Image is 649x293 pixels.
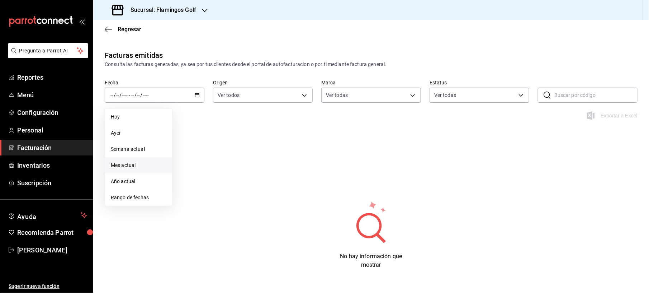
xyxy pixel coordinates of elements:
[119,92,122,98] span: /
[143,92,149,98] input: ----
[105,26,141,33] button: Regresar
[79,19,85,24] button: open_drawer_menu
[141,92,143,98] span: /
[105,80,204,85] label: Fecha
[554,88,638,102] input: Buscar por código
[111,162,166,169] span: Mes actual
[105,50,163,61] div: Facturas emitidas
[114,92,116,98] span: /
[430,80,529,85] label: Estatus
[17,73,87,82] span: Reportes
[5,52,88,60] a: Pregunta a Parrot AI
[19,47,77,55] span: Pregunta a Parrot AI
[17,90,87,100] span: Menú
[122,92,128,98] input: ----
[116,92,119,98] input: --
[110,92,114,98] input: --
[111,129,166,137] span: Ayer
[326,92,348,99] span: Ver todas
[17,143,87,153] span: Facturación
[340,253,402,268] span: No hay información que mostrar
[17,228,87,237] span: Recomienda Parrot
[125,6,196,14] h3: Sucursal: Flamingos Golf
[17,161,87,170] span: Inventarios
[129,92,130,98] span: -
[111,178,166,185] span: Año actual
[17,108,87,117] span: Configuración
[17,245,87,255] span: [PERSON_NAME]
[137,92,141,98] input: --
[434,92,456,99] span: Ver todas
[17,211,78,220] span: Ayuda
[218,92,240,99] span: Ver todos
[105,61,638,68] div: Consulta las facturas generadas, ya sea por tus clientes desde el portal de autofacturacion o por...
[134,92,137,98] span: /
[111,145,166,153] span: Semana actual
[111,194,166,201] span: Rango de fechas
[111,113,166,121] span: Hoy
[321,80,421,85] label: Marca
[17,178,87,188] span: Suscripción
[8,43,88,58] button: Pregunta a Parrot AI
[213,80,313,85] label: Origen
[17,125,87,135] span: Personal
[118,26,141,33] span: Regresar
[9,283,87,290] span: Sugerir nueva función
[131,92,134,98] input: --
